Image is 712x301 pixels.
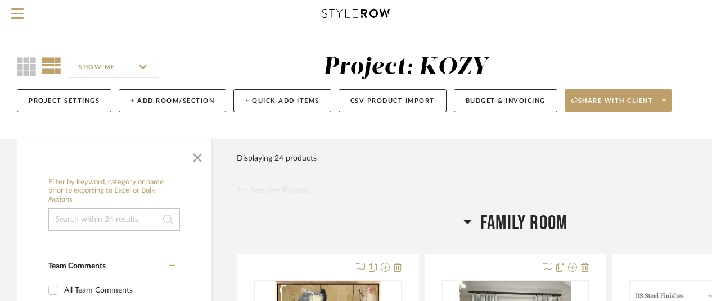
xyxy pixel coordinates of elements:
[48,178,180,204] h6: Filter by keyword, category or name prior to exporting to Excel or Bulk Actions
[565,89,673,112] button: Share with client
[454,89,557,112] button: Budget & Invoicing
[233,89,331,112] button: + Quick Add Items
[48,208,180,231] input: Search within 24 results
[323,56,488,79] div: Project: KOZY
[48,262,106,270] span: Team Comments
[339,89,447,112] button: CSV Product Import
[119,89,226,112] button: + Add Room/Section
[250,184,309,197] span: Reorder Rooms
[237,184,309,197] button: Reorder Rooms
[186,144,209,167] button: Close
[571,97,654,113] span: Share with client
[17,89,111,112] button: Project Settings
[64,281,172,299] div: All Team Comments
[480,211,567,235] span: Family Room
[237,147,317,170] div: Displaying 24 products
